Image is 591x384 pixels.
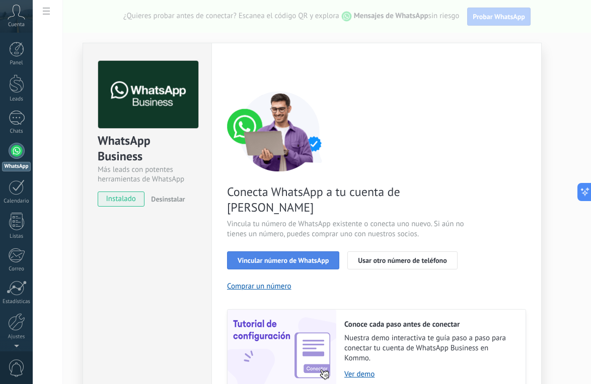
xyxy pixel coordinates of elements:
[2,96,31,103] div: Leads
[344,369,515,379] a: Ver demo
[227,251,339,269] button: Vincular número de WhatsApp
[98,61,198,129] img: logo_main.png
[238,257,329,264] span: Vincular número de WhatsApp
[227,219,467,239] span: Vincula tu número de WhatsApp existente o conecta uno nuevo. Si aún no tienes un número, puedes c...
[227,184,467,215] span: Conecta WhatsApp a tu cuenta de [PERSON_NAME]
[358,257,447,264] span: Usar otro número de teléfono
[2,299,31,305] div: Estadísticas
[98,165,197,184] div: Más leads con potentes herramientas de WhatsApp
[147,191,185,207] button: Desinstalar
[347,251,457,269] button: Usar otro número de teléfono
[98,133,197,165] div: WhatsApp Business
[2,128,31,135] div: Chats
[2,334,31,340] div: Ajustes
[2,198,31,205] div: Calendario
[98,191,144,207] span: instalado
[344,333,515,363] span: Nuestra demo interactiva te guía paso a paso para conectar tu cuenta de WhatsApp Business en Kommo.
[344,320,515,329] h2: Conoce cada paso antes de conectar
[2,266,31,272] div: Correo
[2,233,31,240] div: Listas
[2,60,31,66] div: Panel
[8,22,25,28] span: Cuenta
[227,91,333,171] img: connect number
[2,162,31,171] div: WhatsApp
[227,281,291,291] button: Comprar un número
[151,195,185,204] span: Desinstalar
